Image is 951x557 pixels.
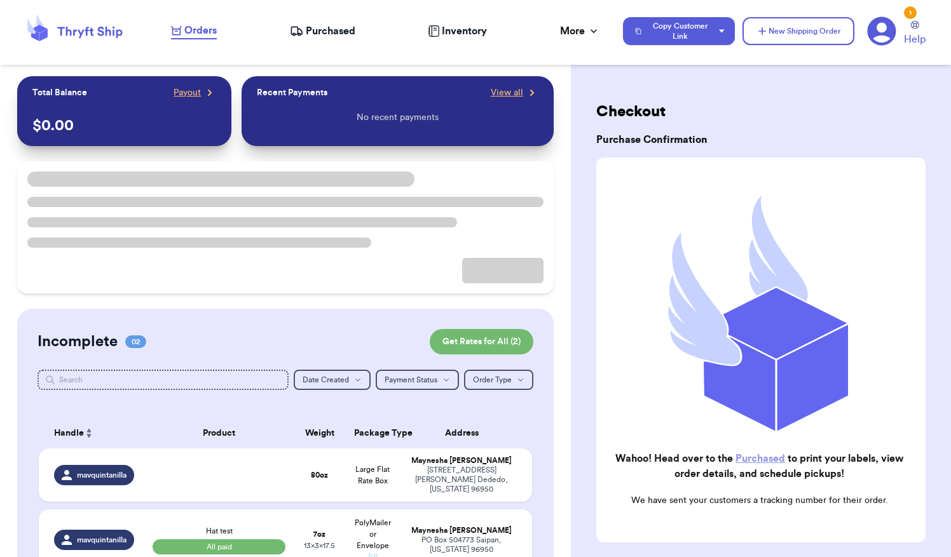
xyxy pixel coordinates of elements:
[153,539,286,554] span: All paid
[623,17,735,45] button: Copy Customer Link
[293,418,346,448] th: Weight
[303,376,349,384] span: Date Created
[77,535,127,545] span: mavquintanilla
[867,17,896,46] a: 1
[294,370,371,390] button: Date Created
[430,329,533,354] button: Get Rates for All (2)
[376,370,459,390] button: Payment Status
[306,23,355,39] span: Purchased
[313,530,325,538] strong: 7 oz
[385,376,437,384] span: Payment Status
[38,332,118,352] h2: Incomplete
[464,370,533,390] button: Order Type
[735,453,785,464] a: Purchased
[257,86,327,99] p: Recent Payments
[606,451,913,481] h2: Wahoo! Head over to the to print your labels, view order details, and schedule pickups!
[742,17,854,45] button: New Shipping Order
[606,494,913,507] p: We have sent your customers a tracking number for their order.
[399,418,532,448] th: Address
[38,370,289,390] input: Search
[407,535,517,554] div: PO Box 504773 Saipan , [US_STATE] 96950
[206,527,233,535] span: Hat test
[596,102,926,122] h2: Checkout
[32,86,87,99] p: Total Balance
[428,23,487,39] a: Inventory
[442,23,487,39] span: Inventory
[407,466,517,494] div: [STREET_ADDRESS][PERSON_NAME] Dededo , [US_STATE] 96950
[904,32,926,47] span: Help
[407,526,517,535] div: Maynesha [PERSON_NAME]
[355,466,390,485] span: Large Flat Rate Box
[32,116,217,136] p: $ 0.00
[184,23,217,38] span: Orders
[174,86,201,99] span: Payout
[84,426,94,441] button: Sort ascending
[346,418,399,448] th: Package Type
[596,132,926,147] h3: Purchase Confirmation
[54,427,84,440] span: Handle
[171,23,217,39] a: Orders
[473,376,512,384] span: Order Type
[125,335,146,348] span: 02
[311,471,328,479] strong: 80 oz
[491,86,538,99] a: View all
[145,418,294,448] th: Product
[290,23,355,39] a: Purchased
[77,470,127,480] span: mavquintanilla
[304,542,335,549] span: 13 x 3 x 17.5
[904,6,917,19] div: 1
[174,86,216,99] a: Payout
[560,23,600,39] div: More
[904,21,926,47] a: Help
[491,86,523,99] span: View all
[357,111,439,124] p: No recent payments
[407,456,517,466] div: Maynesha [PERSON_NAME]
